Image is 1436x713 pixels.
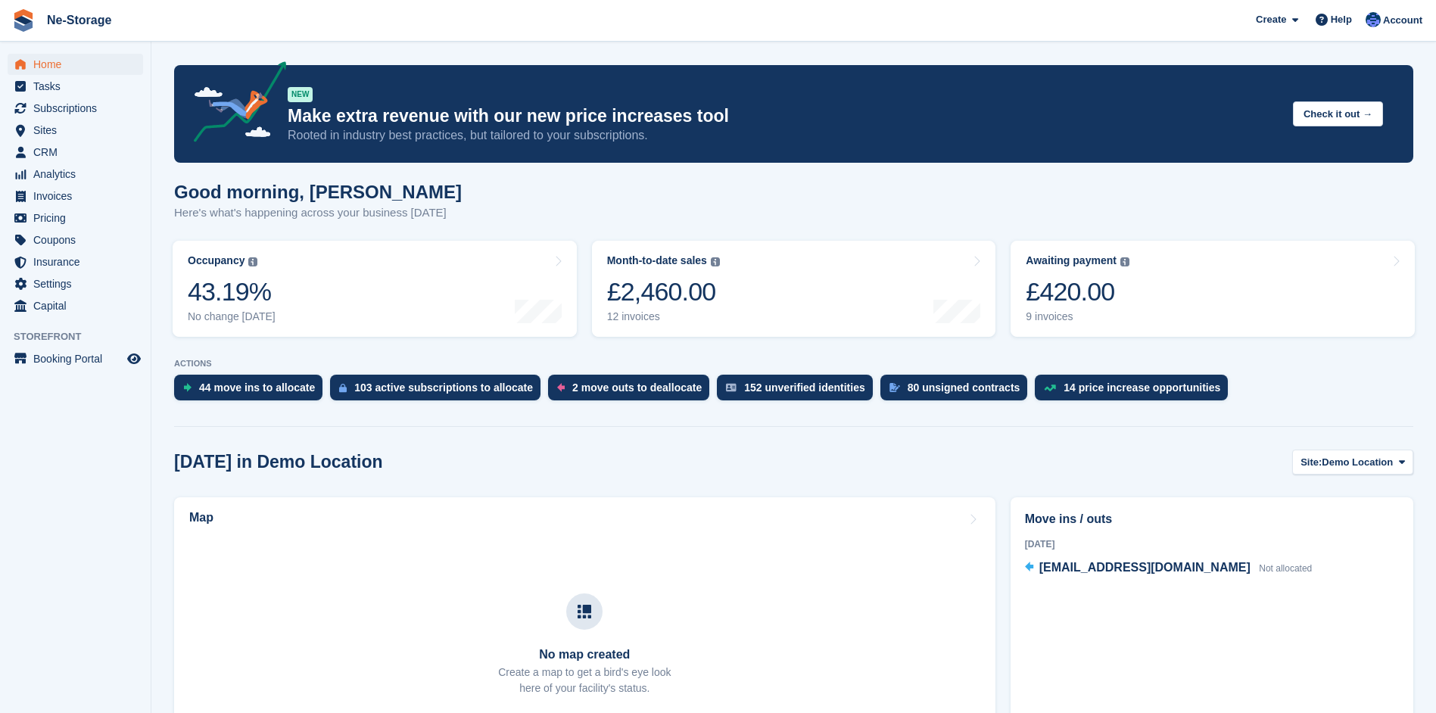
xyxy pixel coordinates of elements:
span: Sites [33,120,124,141]
h2: Map [189,511,213,525]
p: Create a map to get a bird's eye look here of your facility's status. [498,665,671,696]
a: 103 active subscriptions to allocate [330,375,548,408]
div: Month-to-date sales [607,254,707,267]
div: Awaiting payment [1026,254,1117,267]
a: menu [8,185,143,207]
a: 44 move ins to allocate [174,375,330,408]
div: 43.19% [188,276,276,307]
span: Home [33,54,124,75]
span: Site: [1300,455,1322,470]
img: stora-icon-8386f47178a22dfd0bd8f6a31ec36ba5ce8667c1dd55bd0f319d3a0aa187defe.svg [12,9,35,32]
div: 44 move ins to allocate [199,381,315,394]
div: £2,460.00 [607,276,720,307]
a: menu [8,98,143,119]
img: move_ins_to_allocate_icon-fdf77a2bb77ea45bf5b3d319d69a93e2d87916cf1d5bf7949dd705db3b84f3ca.svg [183,383,192,392]
a: menu [8,229,143,251]
img: icon-info-grey-7440780725fd019a000dd9b08b2336e03edf1995a4989e88bcd33f0948082b44.svg [1120,257,1129,266]
p: Make extra revenue with our new price increases tool [288,105,1281,127]
img: contract_signature_icon-13c848040528278c33f63329250d36e43548de30e8caae1d1a13099fd9432cc5.svg [889,383,900,392]
a: menu [8,120,143,141]
span: Subscriptions [33,98,124,119]
a: menu [8,348,143,369]
a: menu [8,207,143,229]
a: menu [8,295,143,316]
img: verify_identity-adf6edd0f0f0b5bbfe63781bf79b02c33cf7c696d77639b501bdc392416b5a36.svg [726,383,737,392]
div: 12 invoices [607,310,720,323]
span: Tasks [33,76,124,97]
div: [DATE] [1025,537,1399,551]
a: [EMAIL_ADDRESS][DOMAIN_NAME] Not allocated [1025,559,1313,578]
h1: Good morning, [PERSON_NAME] [174,182,462,202]
button: Site: Demo Location [1292,450,1413,475]
span: CRM [33,142,124,163]
a: 2 move outs to deallocate [548,375,717,408]
h2: Move ins / outs [1025,510,1399,528]
button: Check it out → [1293,101,1383,126]
span: Demo Location [1322,455,1393,470]
span: Capital [33,295,124,316]
div: 80 unsigned contracts [908,381,1020,394]
div: £420.00 [1026,276,1129,307]
span: Account [1383,13,1422,28]
span: Not allocated [1259,563,1312,574]
a: Month-to-date sales £2,460.00 12 invoices [592,241,996,337]
a: Preview store [125,350,143,368]
a: Awaiting payment £420.00 9 invoices [1011,241,1415,337]
img: price-adjustments-announcement-icon-8257ccfd72463d97f412b2fc003d46551f7dbcb40ab6d574587a9cd5c0d94... [181,61,287,148]
span: Settings [33,273,124,294]
div: Occupancy [188,254,245,267]
span: Storefront [14,329,151,344]
span: [EMAIL_ADDRESS][DOMAIN_NAME] [1039,561,1251,574]
span: Booking Portal [33,348,124,369]
p: Rooted in industry best practices, but tailored to your subscriptions. [288,127,1281,144]
div: 152 unverified identities [744,381,865,394]
a: menu [8,163,143,185]
div: 9 invoices [1026,310,1129,323]
p: ACTIONS [174,359,1413,369]
h2: [DATE] in Demo Location [174,452,383,472]
h3: No map created [498,648,671,662]
a: menu [8,54,143,75]
span: Coupons [33,229,124,251]
a: Occupancy 43.19% No change [DATE] [173,241,577,337]
a: menu [8,142,143,163]
img: price_increase_opportunities-93ffe204e8149a01c8c9dc8f82e8f89637d9d84a8eef4429ea346261dce0b2c0.svg [1044,385,1056,391]
img: Karol Carter [1366,12,1381,27]
div: No change [DATE] [188,310,276,323]
a: menu [8,251,143,272]
span: Insurance [33,251,124,272]
img: map-icn-33ee37083ee616e46c38cad1a60f524a97daa1e2b2c8c0bc3eb3415660979fc1.svg [578,605,591,618]
span: Help [1331,12,1352,27]
span: Analytics [33,163,124,185]
a: menu [8,76,143,97]
a: Ne-Storage [41,8,117,33]
a: 152 unverified identities [717,375,880,408]
p: Here's what's happening across your business [DATE] [174,204,462,222]
img: icon-info-grey-7440780725fd019a000dd9b08b2336e03edf1995a4989e88bcd33f0948082b44.svg [248,257,257,266]
a: menu [8,273,143,294]
img: active_subscription_to_allocate_icon-d502201f5373d7db506a760aba3b589e785aa758c864c3986d89f69b8ff3... [339,383,347,393]
div: NEW [288,87,313,102]
img: move_outs_to_deallocate_icon-f764333ba52eb49d3ac5e1228854f67142a1ed5810a6f6cc68b1a99e826820c5.svg [557,383,565,392]
span: Invoices [33,185,124,207]
a: 14 price increase opportunities [1035,375,1235,408]
a: 80 unsigned contracts [880,375,1036,408]
div: 14 price increase opportunities [1064,381,1220,394]
img: icon-info-grey-7440780725fd019a000dd9b08b2336e03edf1995a4989e88bcd33f0948082b44.svg [711,257,720,266]
div: 103 active subscriptions to allocate [354,381,533,394]
div: 2 move outs to deallocate [572,381,702,394]
span: Create [1256,12,1286,27]
span: Pricing [33,207,124,229]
